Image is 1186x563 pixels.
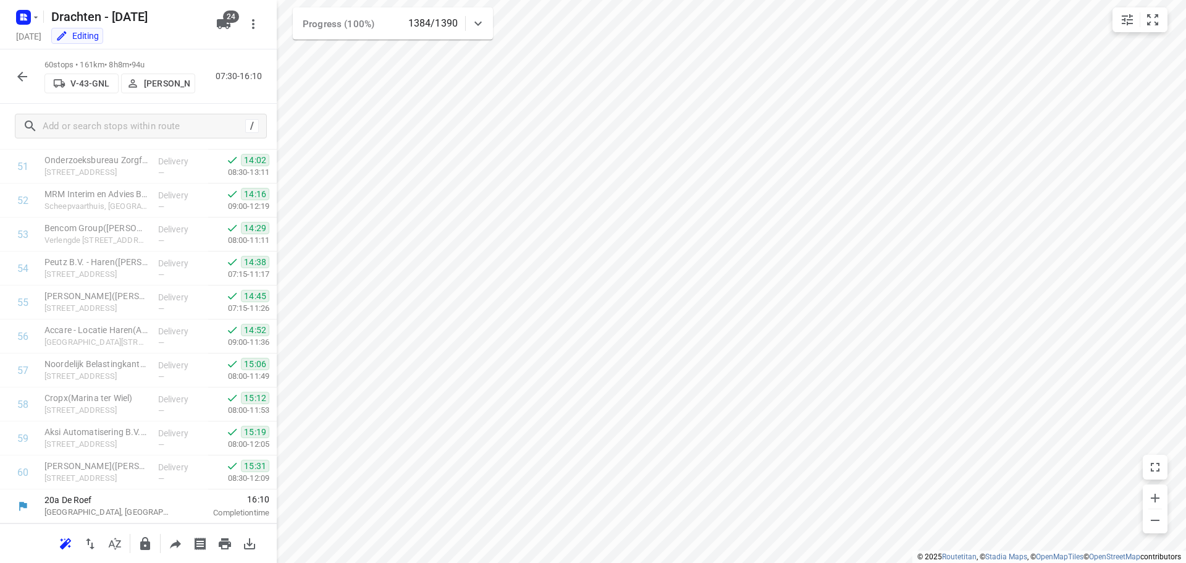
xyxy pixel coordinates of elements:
[158,168,164,177] span: —
[44,472,148,485] p: [STREET_ADDRESS]
[17,331,28,342] div: 56
[158,474,164,483] span: —
[188,493,269,506] span: 16:10
[144,78,190,88] p: [PERSON_NAME]
[78,537,103,549] span: Reverse route
[158,270,164,279] span: —
[44,324,148,336] p: Accare - Locatie Haren(Accare Servicedesk)
[17,433,28,444] div: 59
[11,29,46,43] h5: Project date
[44,290,148,302] p: Peter Petersenschool - Haren(Tamara Baron (haren))
[17,399,28,410] div: 58
[408,16,458,31] p: 1384/1390
[158,223,204,235] p: Delivery
[158,202,164,211] span: —
[17,263,28,274] div: 54
[1140,7,1165,32] button: Fit zoom
[44,234,148,247] p: Verlengde Hereweg 174, Groningen
[158,155,204,167] p: Delivery
[44,370,148,383] p: Raadhuisplein 10, Haren Gn
[208,404,269,417] p: 08:00-11:53
[226,188,238,200] svg: Done
[216,70,267,83] p: 07:30-16:10
[158,189,204,201] p: Delivery
[44,460,148,472] p: Saul Haren(Saul Limonard)
[17,229,28,240] div: 53
[44,154,148,166] p: Onderzoeksbureau ZorgfocuZ(e. Kastermans)
[942,552,977,561] a: Routetitan
[241,460,269,472] span: 15:31
[56,30,99,42] div: You are currently in edit mode.
[303,19,374,30] span: Progress (100%)
[241,12,266,36] button: More
[226,324,238,336] svg: Done
[44,404,148,417] p: Warmoltslaan 10, Haren Gn
[226,460,238,472] svg: Done
[211,12,236,36] button: 24
[17,365,28,376] div: 57
[241,256,269,268] span: 14:38
[44,358,148,370] p: Noordelijk Belastingkantoor(Albert Bakker)
[158,359,204,371] p: Delivery
[212,537,237,549] span: Print route
[188,537,212,549] span: Print shipping labels
[158,461,204,473] p: Delivery
[245,119,259,133] div: /
[208,438,269,451] p: 08:00-12:05
[226,256,238,268] svg: Done
[44,494,173,506] p: 20a De Roef
[158,406,164,415] span: —
[917,552,1181,561] li: © 2025 , © , © © contributors
[17,195,28,206] div: 52
[43,117,245,136] input: Add or search stops within route
[241,188,269,200] span: 14:16
[163,537,188,549] span: Share route
[46,7,206,27] h5: Rename
[985,552,1027,561] a: Stadia Maps
[226,426,238,438] svg: Done
[158,372,164,381] span: —
[158,325,204,337] p: Delivery
[44,506,173,519] p: [GEOGRAPHIC_DATA], [GEOGRAPHIC_DATA]
[44,426,148,438] p: Aksi Automatisering B.V.(Siobhan Lo)
[208,336,269,349] p: 09:00-11:36
[103,537,127,549] span: Sort by time window
[1112,7,1167,32] div: small contained button group
[129,60,132,69] span: •
[226,392,238,404] svg: Done
[1089,552,1140,561] a: OpenStreetMap
[158,338,164,347] span: —
[132,60,145,69] span: 94u
[17,161,28,172] div: 51
[223,11,239,23] span: 24
[241,358,269,370] span: 15:06
[44,256,148,268] p: Peutz B.V. - Haren(Agnes van der Sluis)
[133,531,158,556] button: Lock route
[158,304,164,313] span: —
[158,440,164,449] span: —
[208,472,269,485] p: 08:30-12:09
[44,222,148,234] p: Bencom Group(Els Werkman)
[208,166,269,179] p: 08:30-13:11
[226,154,238,166] svg: Done
[241,392,269,404] span: 15:12
[44,166,148,179] p: Schweitzerlaan 4, Groningen
[44,336,148,349] p: Nieuwe Stationsweg 15, Haren
[293,7,493,40] div: Progress (100%)1384/1390
[241,426,269,438] span: 15:19
[158,291,204,303] p: Delivery
[44,268,148,281] p: [STREET_ADDRESS]
[44,392,148,404] p: Cropx(Marina ter Wiel)
[241,222,269,234] span: 14:29
[158,257,204,269] p: Delivery
[241,154,269,166] span: 14:02
[17,467,28,478] div: 60
[44,438,148,451] p: [STREET_ADDRESS]
[1036,552,1083,561] a: OpenMapTiles
[44,302,148,315] p: [STREET_ADDRESS]
[17,297,28,308] div: 55
[208,268,269,281] p: 07:15-11:17
[226,290,238,302] svg: Done
[208,302,269,315] p: 07:15-11:26
[208,370,269,383] p: 08:00-11:49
